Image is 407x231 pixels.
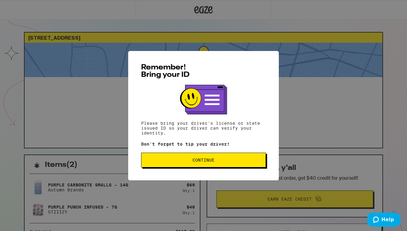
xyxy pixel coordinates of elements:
[141,153,266,167] button: Continue
[141,142,266,147] p: Don't forget to tip your driver!
[367,213,401,228] iframe: Opens a widget where you can find more information
[192,158,215,162] span: Continue
[141,121,266,135] p: Please bring your driver's license or state issued ID so your driver can verify your identity.
[141,64,190,79] span: Remember! Bring your ID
